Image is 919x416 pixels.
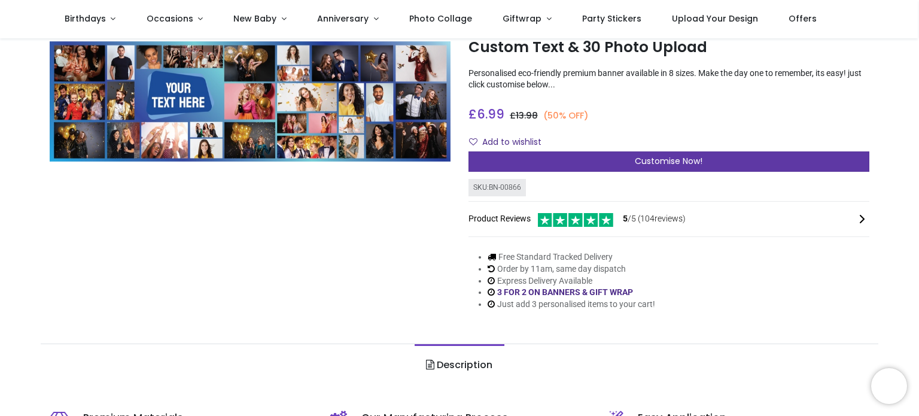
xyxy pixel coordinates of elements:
[488,299,655,311] li: Just add 3 personalised items to your cart!
[477,105,504,123] span: 6.99
[488,263,655,275] li: Order by 11am, same day dispatch
[497,287,633,297] a: 3 FOR 2 ON BANNERS & GIFT WRAP
[623,213,686,225] span: /5 ( 104 reviews)
[147,13,193,25] span: Occasions
[468,132,552,153] button: Add to wishlistAdd to wishlist
[623,214,628,223] span: 5
[516,110,538,122] span: 13.98
[510,110,538,122] span: £
[488,275,655,287] li: Express Delivery Available
[468,105,504,123] span: £
[65,13,106,25] span: Birthdays
[409,13,472,25] span: Photo Collage
[543,110,589,122] small: (50% OFF)
[415,344,504,386] a: Description
[672,13,758,25] span: Upload Your Design
[468,211,869,227] div: Product Reviews
[468,68,869,91] p: Personalised eco-friendly premium banner available in 8 sizes. Make the day one to remember, its ...
[503,13,541,25] span: Giftwrap
[488,251,655,263] li: Free Standard Tracked Delivery
[582,13,641,25] span: Party Stickers
[468,179,526,196] div: SKU: BN-00866
[871,368,907,404] iframe: Brevo live chat
[469,138,477,146] i: Add to wishlist
[317,13,369,25] span: Anniversary
[233,13,276,25] span: New Baby
[50,41,451,162] img: Personalised Party Banner - Blue Photo Collage - Custom Text & 30 Photo Upload
[789,13,817,25] span: Offers
[635,155,702,167] span: Customise Now!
